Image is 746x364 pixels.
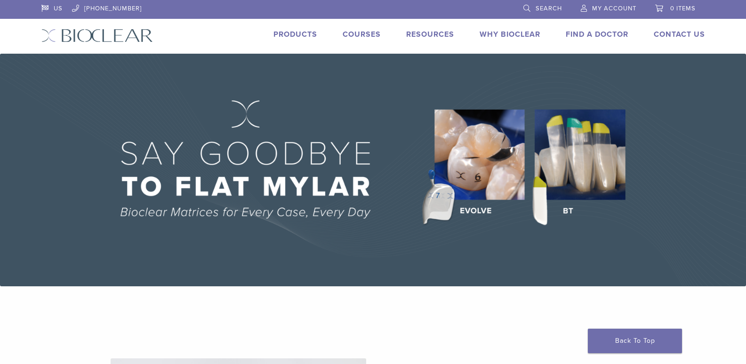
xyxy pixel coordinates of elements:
[480,30,540,39] a: Why Bioclear
[536,5,562,12] span: Search
[592,5,636,12] span: My Account
[670,5,696,12] span: 0 items
[273,30,317,39] a: Products
[406,30,454,39] a: Resources
[41,29,153,42] img: Bioclear
[566,30,628,39] a: Find A Doctor
[588,329,682,353] a: Back To Top
[343,30,381,39] a: Courses
[654,30,705,39] a: Contact Us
